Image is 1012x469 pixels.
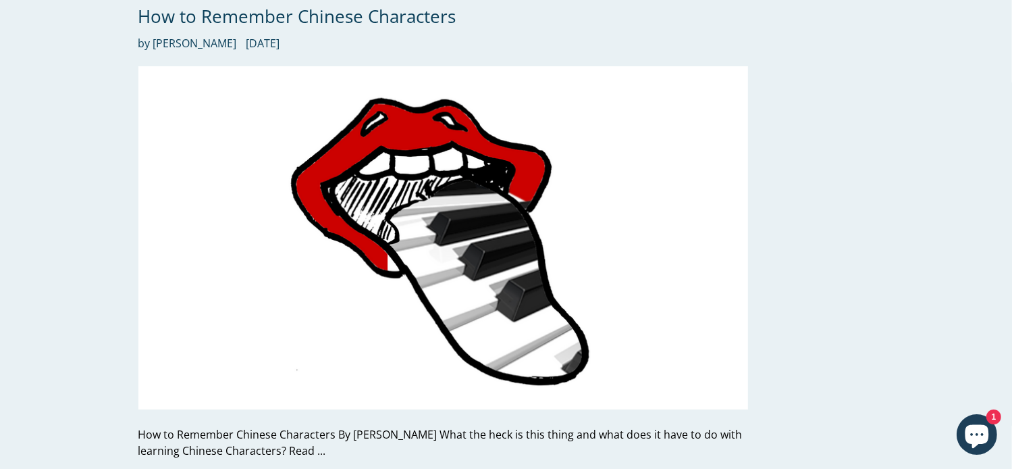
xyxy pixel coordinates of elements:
img: How to Remember Chinese Characters [138,66,748,410]
a: How to Remember Chinese Characters [138,4,456,28]
div: How to Remember Chinese Characters By [PERSON_NAME] What the heck is this thing and what does it ... [138,426,748,459]
time: [DATE] [246,36,280,51]
inbox-online-store-chat: Shopify online store chat [953,414,1001,458]
span: by [PERSON_NAME] [138,35,237,51]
